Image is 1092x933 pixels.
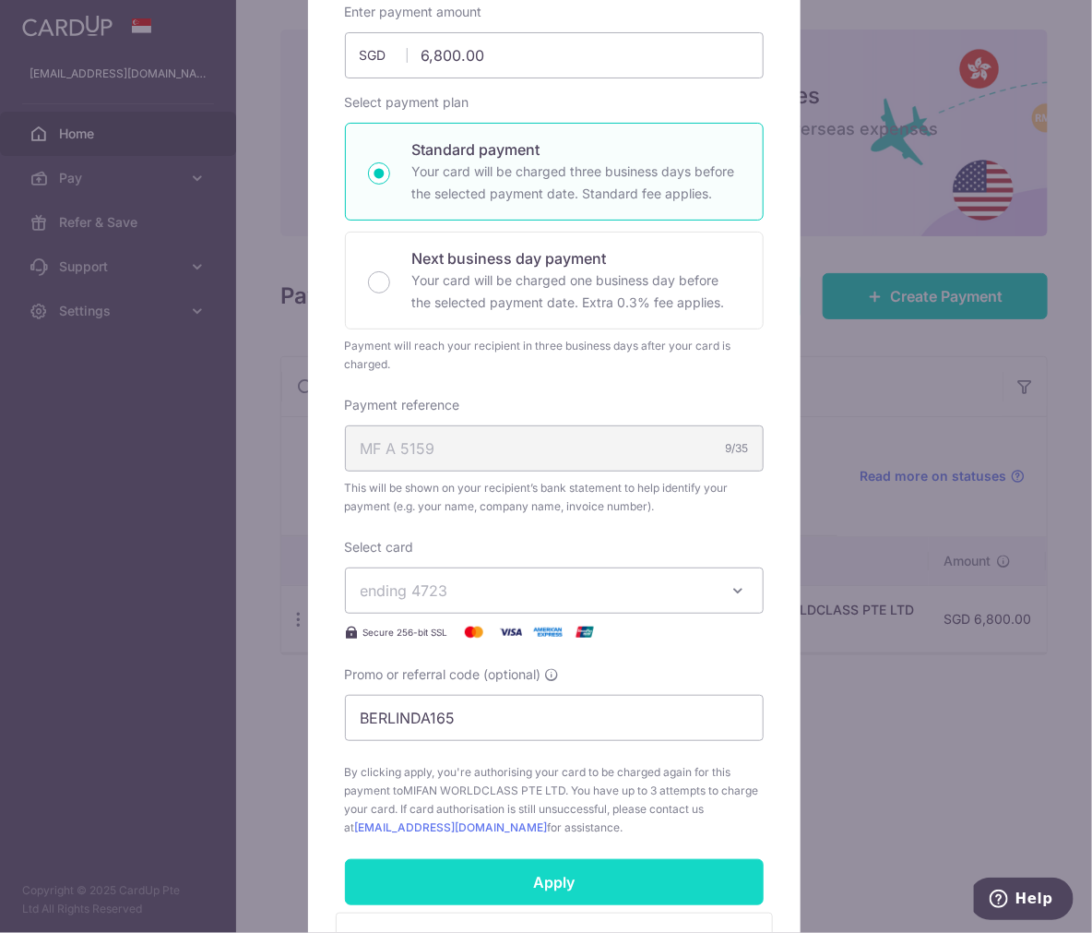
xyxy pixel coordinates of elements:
[345,665,541,684] span: Promo or referral code (optional)
[345,538,414,556] label: Select card
[412,247,741,269] p: Next business day payment
[493,621,529,643] img: Visa
[361,581,448,600] span: ending 4723
[412,269,741,314] p: Your card will be charged one business day before the selected payment date. Extra 0.3% fee applies.
[345,763,764,837] span: By clicking apply, you're authorising your card to be charged again for this payment to . You hav...
[974,878,1074,924] iframe: Opens a widget where you can find more information
[360,46,408,65] span: SGD
[345,337,764,374] div: Payment will reach your recipient in three business days after your card is charged.
[345,568,764,614] button: ending 4723
[355,820,548,834] a: [EMAIL_ADDRESS][DOMAIN_NAME]
[456,621,493,643] img: Mastercard
[404,783,566,797] span: MIFAN WORLDCLASS PTE LTD
[345,396,460,414] label: Payment reference
[345,32,764,78] input: 0.00
[345,859,764,905] input: Apply
[345,3,482,21] label: Enter payment amount
[412,161,741,205] p: Your card will be charged three business days before the selected payment date. Standard fee appl...
[412,138,741,161] p: Standard payment
[345,479,764,516] span: This will be shown on your recipient’s bank statement to help identify your payment (e.g. your na...
[726,439,749,458] div: 9/35
[345,93,469,112] label: Select payment plan
[363,625,448,640] span: Secure 256-bit SSL
[529,621,566,643] img: American Express
[566,621,603,643] img: UnionPay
